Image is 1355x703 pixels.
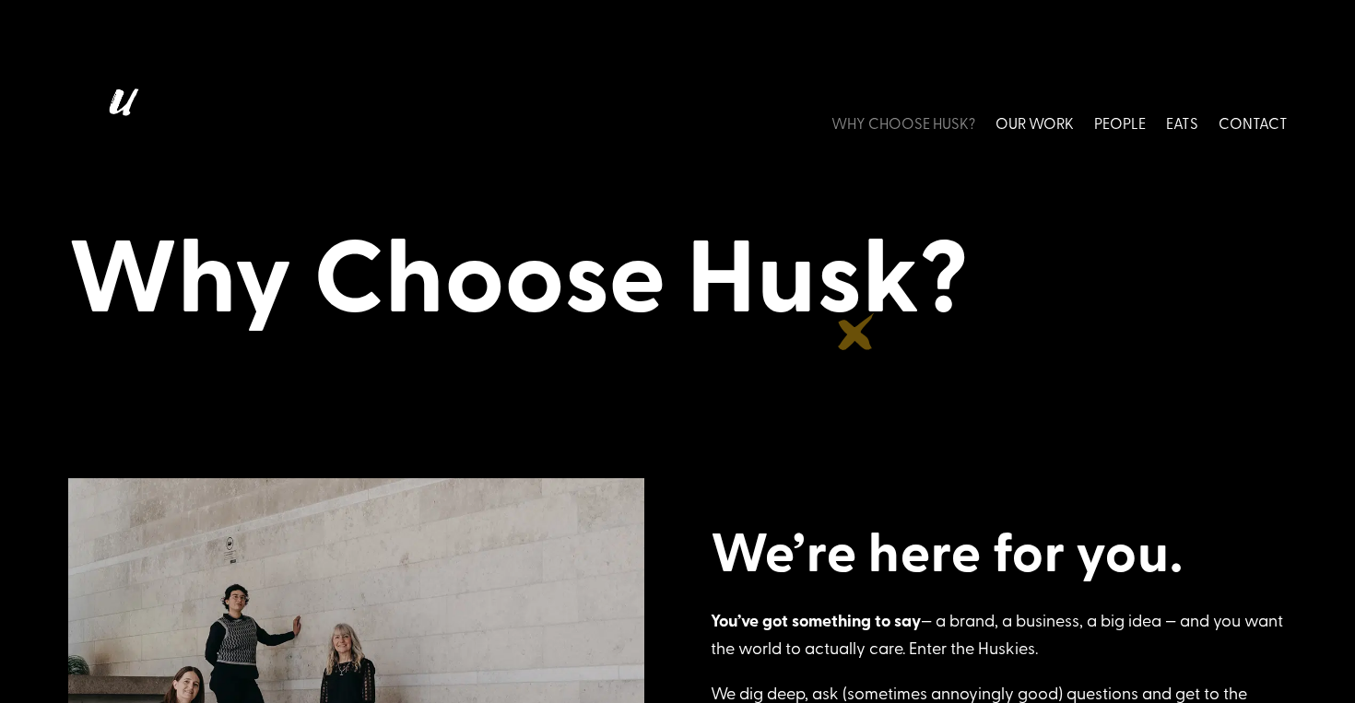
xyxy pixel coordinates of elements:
p: — a brand, a business, a big idea — and you want the world to actually care. Enter the Huskies. [711,606,1287,679]
img: Husk logo [68,81,170,163]
strong: You’ve got something to say [711,608,921,632]
h1: Why Choose Husk? [68,211,1288,342]
a: EATS [1166,81,1198,163]
a: CONTACT [1219,81,1288,163]
a: PEOPLE [1094,81,1146,163]
h2: We’re here for you. [711,519,1287,592]
a: WHY CHOOSE HUSK? [831,81,975,163]
a: OUR WORK [996,81,1074,163]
